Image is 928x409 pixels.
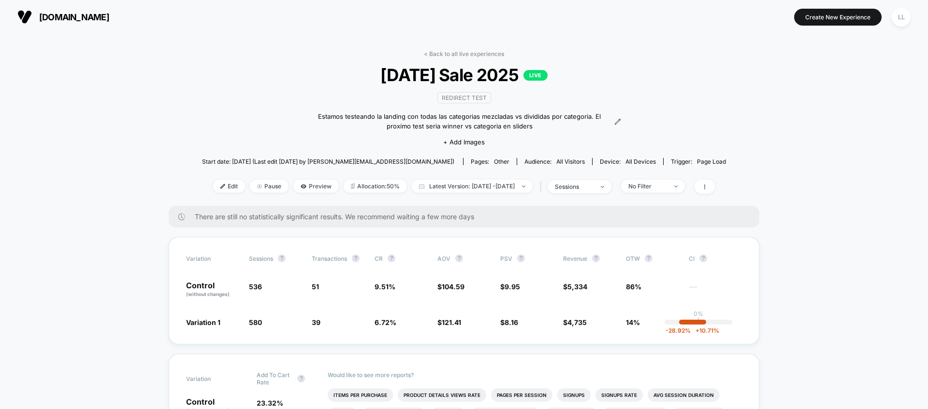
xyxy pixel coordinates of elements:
span: CI [689,254,742,262]
span: other [494,158,509,165]
button: [DOMAIN_NAME] [14,9,112,25]
span: 23.32 % [257,399,283,407]
span: $ [563,318,587,326]
button: ? [352,254,360,262]
span: Redirect Test [437,92,491,103]
img: end [601,186,604,188]
div: No Filter [628,183,667,190]
span: | [537,180,548,194]
li: Signups [557,388,591,402]
li: Product Details Views Rate [398,388,486,402]
span: Variation [186,254,239,262]
span: 51 [312,282,319,291]
button: ? [645,254,652,262]
span: [DATE] Sale 2025 [228,65,699,85]
span: CR [375,255,383,262]
span: $ [437,282,464,291]
span: Latest Version: [DATE] - [DATE] [412,180,533,193]
span: (without changes) [186,291,230,297]
span: --- [689,284,742,298]
span: Preview [293,180,339,193]
span: $ [563,282,587,291]
span: Add To Cart Rate [257,371,292,386]
img: end [257,184,262,189]
li: Signups Rate [595,388,643,402]
div: Trigger: [671,158,726,165]
span: 86% [626,282,641,291]
span: 580 [249,318,262,326]
span: Transactions [312,255,347,262]
li: Items Per Purchase [328,388,393,402]
button: Create New Experience [794,9,882,26]
span: 104.59 [442,282,464,291]
span: Start date: [DATE] (Last edit [DATE] by [PERSON_NAME][EMAIL_ADDRESS][DOMAIN_NAME]) [202,158,454,165]
div: Pages: [471,158,509,165]
span: 9.51 % [375,282,395,291]
span: $ [500,318,518,326]
span: -28.92 % [666,327,691,334]
span: Revenue [563,255,587,262]
span: Sessions [249,255,273,262]
button: ? [278,254,286,262]
span: + Add Images [443,138,485,146]
button: ? [297,375,305,382]
span: [DOMAIN_NAME] [39,12,109,22]
li: Pages Per Session [491,388,552,402]
img: calendar [419,184,424,189]
span: Device: [592,158,663,165]
span: All Visitors [556,158,585,165]
p: Control [186,282,239,298]
img: rebalance [351,183,355,189]
span: 10.71 % [691,327,719,334]
span: $ [437,318,461,326]
span: Pause [250,180,289,193]
div: LL [892,8,911,27]
p: 0% [694,310,703,317]
p: | [697,317,699,324]
span: 6.72 % [375,318,396,326]
p: LIVE [523,70,548,81]
button: ? [699,254,707,262]
span: PSV [500,255,512,262]
img: Visually logo [17,10,32,24]
span: 9.95 [505,282,520,291]
span: 536 [249,282,262,291]
button: ? [388,254,395,262]
span: AOV [437,255,450,262]
span: 39 [312,318,320,326]
span: Variation [186,371,239,386]
span: + [696,327,699,334]
li: Avg Session Duration [648,388,720,402]
span: 121.41 [442,318,461,326]
div: sessions [555,183,594,190]
span: all devices [625,158,656,165]
span: 8.16 [505,318,518,326]
span: OTW [626,254,679,262]
span: $ [500,282,520,291]
button: LL [889,7,913,27]
button: ? [517,254,525,262]
button: ? [455,254,463,262]
p: Would like to see more reports? [328,371,742,379]
img: edit [220,184,225,189]
a: < Back to all live experiences [424,50,504,57]
button: ? [592,254,600,262]
span: Allocation: 50% [344,180,407,193]
span: There are still no statistically significant results. We recommend waiting a few more days [195,212,740,221]
img: end [522,185,525,187]
span: Variation 1 [186,318,220,326]
span: Edit [213,180,245,193]
span: 4,735 [567,318,587,326]
div: Audience: [524,158,585,165]
span: 5,334 [567,282,587,291]
span: Page Load [697,158,726,165]
span: 14% [626,318,640,326]
span: Estamos testeando la landing con todas las categorias mezcladas vs divididas por categoria. El pr... [307,112,612,131]
img: end [674,185,678,187]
